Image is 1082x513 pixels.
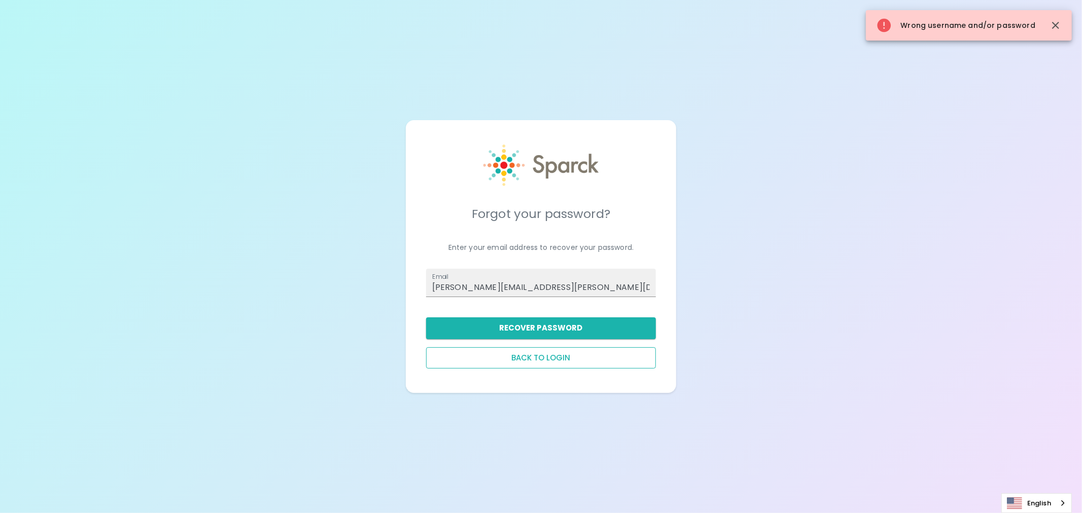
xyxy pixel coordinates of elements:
div: Language [1001,493,1072,513]
button: Back to login [426,347,656,369]
a: English [1002,494,1071,512]
h5: Forgot your password? [426,206,656,222]
div: Wrong username and/or password [876,13,1035,38]
aside: Language selected: English [1001,493,1072,513]
img: Sparck logo [483,144,599,186]
p: Enter your email address to recover your password. [426,242,656,252]
label: Email [432,272,448,281]
button: Recover Password [426,317,656,339]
